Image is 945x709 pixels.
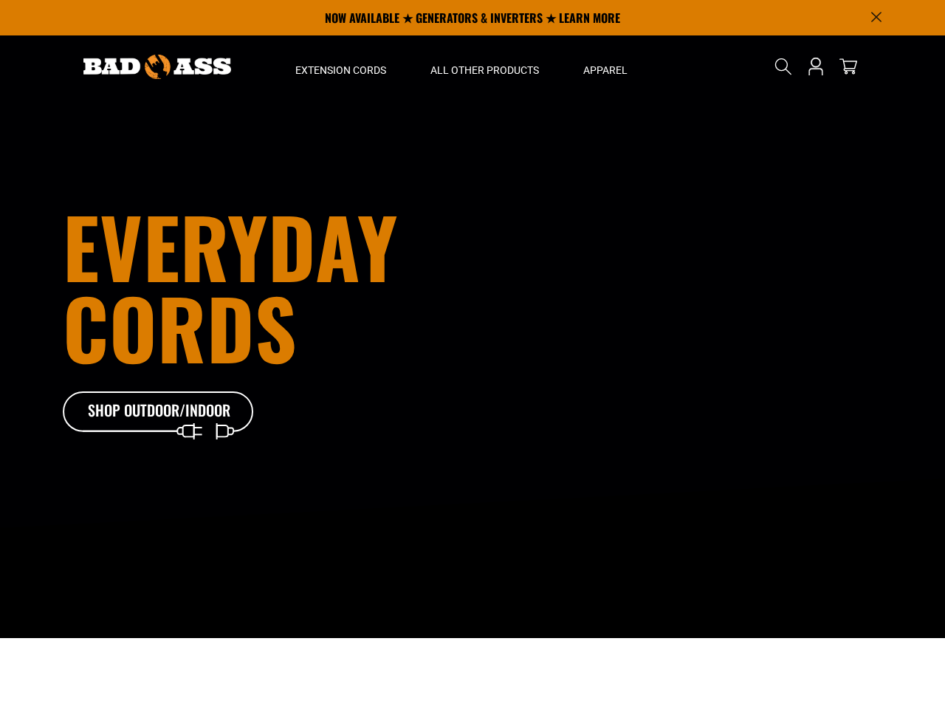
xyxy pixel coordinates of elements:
[273,35,408,97] summary: Extension Cords
[583,64,628,77] span: Apparel
[772,55,795,78] summary: Search
[63,205,554,368] h1: Everyday cords
[430,64,539,77] span: All Other Products
[63,391,255,433] a: Shop Outdoor/Indoor
[408,35,561,97] summary: All Other Products
[295,64,386,77] span: Extension Cords
[83,55,231,79] img: Bad Ass Extension Cords
[561,35,650,97] summary: Apparel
